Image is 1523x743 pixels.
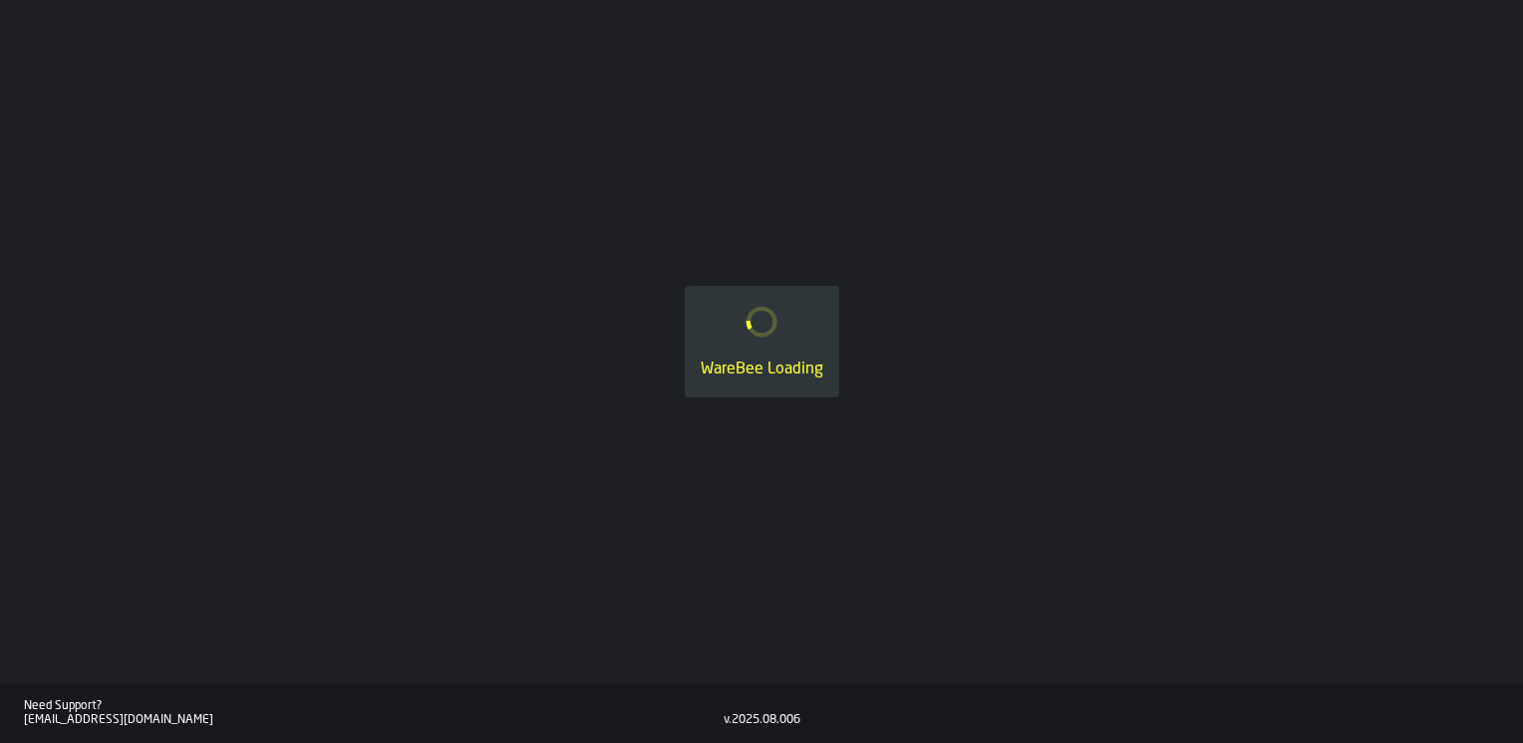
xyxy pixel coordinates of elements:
[701,358,823,381] div: WareBee Loading
[732,713,800,727] div: 2025.08.006
[724,713,732,727] div: v.
[24,713,724,727] div: [EMAIL_ADDRESS][DOMAIN_NAME]
[24,699,724,713] div: Need Support?
[24,699,724,727] a: Need Support?[EMAIL_ADDRESS][DOMAIN_NAME]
